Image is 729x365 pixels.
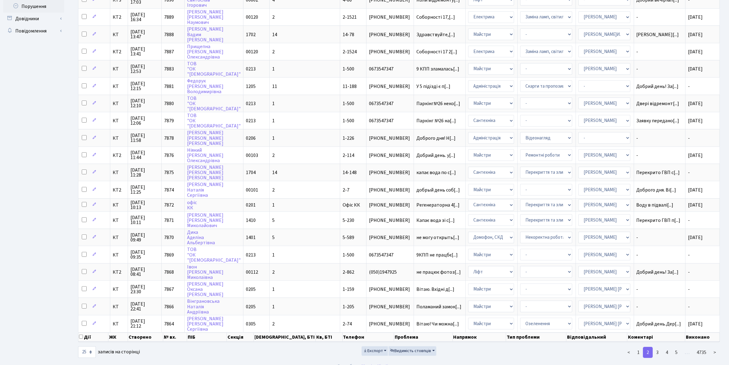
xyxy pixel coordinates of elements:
span: 00120 [246,48,258,55]
span: [DATE] 08:41 [130,267,159,277]
span: 11 [272,83,277,90]
span: 1-159 [343,286,354,293]
a: 4 [662,347,672,358]
a: [PERSON_NAME]Вадим[PERSON_NAME] [187,26,224,43]
span: [DATE] 23:30 [130,284,159,294]
span: 7876 [164,152,174,159]
span: 1410 [246,217,256,224]
a: [PERSON_NAME][PERSON_NAME]Миколайович [187,212,224,229]
span: (050)1947925 [369,270,411,275]
span: Перекрито ГВП п[...] [637,217,681,224]
span: - [637,49,683,54]
span: 2 [272,48,275,55]
span: КТ2 [113,188,126,192]
span: 2 [272,269,275,276]
span: 5 [272,217,275,224]
span: КТ [113,287,126,292]
span: 00103 [246,152,258,159]
span: 9КПП не працбє[...] [416,252,458,258]
span: [DATE] 10:13 [130,200,159,210]
th: ЖК [108,333,128,342]
span: - [688,135,690,142]
span: - [637,304,683,309]
span: 7864 [164,321,174,327]
span: [DATE] [688,66,703,72]
span: 5-589 [343,234,354,241]
a: офісКК [187,199,197,211]
span: [DATE] 16:34 [130,12,159,22]
span: не працює фотоз[...] [416,269,461,276]
span: [PHONE_NUMBER] [369,188,411,192]
span: 0305 [246,321,256,327]
span: [DATE] 12:15 [130,81,159,91]
span: [DATE] [688,202,703,208]
span: [DATE] 11:25 [130,185,159,195]
th: [DEMOGRAPHIC_DATA], БТІ [254,333,316,342]
span: [DATE] 21:12 [130,319,159,329]
th: Напрямок [453,333,506,342]
span: КТ [113,321,126,326]
span: Регенераторна 4[...] [416,202,460,208]
span: Поламаний замок[...] [416,303,461,310]
a: ТОВ"ОК"[DEMOGRAPHIC_DATA]" [187,60,241,78]
a: ТОВ"ОК"[DEMOGRAPHIC_DATA]" [187,95,241,112]
span: [DATE] [688,321,703,327]
span: 7872 [164,202,174,208]
span: 0213 [246,252,256,258]
span: 1-205 [343,303,354,310]
span: 7869 [164,252,174,258]
span: [DATE] 11:28 [130,168,159,177]
span: 00101 [246,187,258,193]
span: КТ2 [113,270,126,275]
span: 7870 [164,234,174,241]
a: Довідники [3,13,64,25]
span: 11-188 [343,83,357,90]
span: 14-148 [343,169,357,176]
span: 1-500 [343,100,354,107]
span: [PHONE_NUMBER] [369,84,411,89]
span: 0213 [246,100,256,107]
span: - [688,303,690,310]
a: 5 [671,347,681,358]
select: записів на сторінці [78,346,96,358]
span: не могу открыть[...] [416,234,459,241]
span: 2-7 [343,187,349,193]
span: 14-78 [343,31,354,38]
span: [DATE] 11:44 [130,150,159,160]
a: Прищепна[PERSON_NAME]Олександрівна [187,43,224,60]
span: 2-1521 [343,14,357,21]
span: Заявку передано[...] [637,117,679,124]
span: 1-226 [343,135,354,142]
span: [PHONE_NUMBER] [369,287,411,292]
span: 0205 [246,303,256,310]
span: - [637,287,683,292]
span: [DATE] 09:35 [130,250,159,260]
span: 7874 [164,187,174,193]
span: [PERSON_NAME][...] [637,31,679,38]
span: 2-74 [343,321,352,327]
span: 2-862 [343,269,354,276]
span: - [688,269,690,276]
a: [PERSON_NAME]НаталіяСергіївна [187,181,224,199]
span: 14 [272,169,277,176]
span: КТ [113,218,126,223]
span: 0213 [246,66,256,72]
span: 0201 [246,202,256,208]
span: - [688,217,690,224]
span: [DATE] 22:41 [130,302,159,311]
span: 0673547347 [369,67,411,71]
button: Експорт [362,346,388,356]
span: 9 КПП зламалась[...] [416,66,459,72]
span: - [637,253,683,257]
span: [DATE] 13:47 [130,29,159,39]
span: Паркінг №26 на[...] [416,117,456,124]
th: Відповідальний [566,333,627,342]
a: 1 [633,347,643,358]
span: Вітаю. Вхідні д[...] [416,286,454,293]
th: Телефон [343,333,394,342]
th: Виконано [685,333,720,342]
a: Івон[PERSON_NAME]Миколаївна [187,264,224,281]
a: 4735 [693,347,710,358]
span: 0205 [246,286,256,293]
span: 14 [272,31,277,38]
